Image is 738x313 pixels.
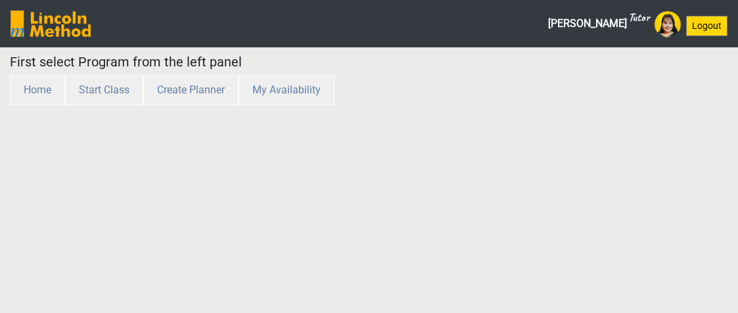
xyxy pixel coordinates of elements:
a: Home [10,84,65,96]
img: Avatar [655,11,681,37]
span: [PERSON_NAME] [548,11,649,37]
button: Start Class [65,75,143,105]
a: Create Planner [143,84,239,96]
h5: First select Program from the left panel [10,54,543,70]
button: Create Planner [143,75,239,105]
img: SGY6awQAAAABJRU5ErkJggg== [11,11,91,37]
a: My Availability [239,84,334,96]
button: Home [10,75,65,105]
sup: Tutor [628,10,649,24]
a: Start Class [65,84,143,96]
button: My Availability [239,75,334,105]
button: Logout [686,16,727,36]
